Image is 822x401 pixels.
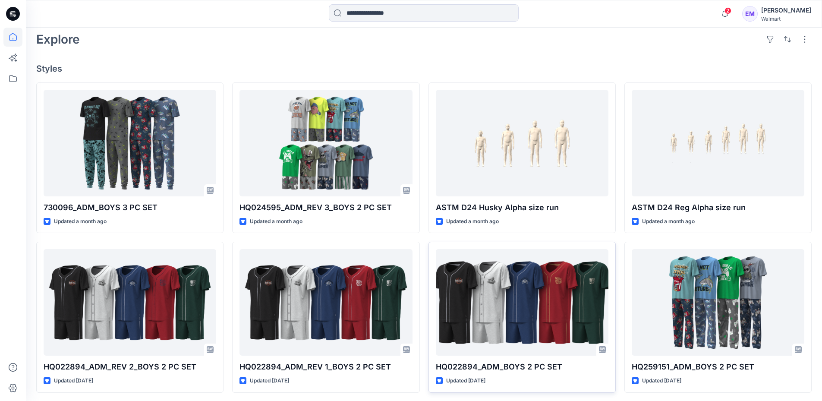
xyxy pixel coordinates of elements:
a: HQ024595_ADM_REV 3_BOYS 2 PC SET [239,90,412,196]
span: 2 [724,7,731,14]
a: ASTM D24 Reg Alpha size run [632,90,804,196]
h2: Explore [36,32,80,46]
a: HQ259151_ADM_BOYS 2 PC SET [632,249,804,356]
a: HQ022894_ADM_REV 1_BOYS 2 PC SET [239,249,412,356]
h4: Styles [36,63,812,74]
a: HQ022894_ADM_REV 2_BOYS 2 PC SET [44,249,216,356]
a: 730096_ADM_BOYS 3 PC SET [44,90,216,196]
div: [PERSON_NAME] [761,5,811,16]
p: HQ022894_ADM_REV 1_BOYS 2 PC SET [239,361,412,373]
p: Updated a month ago [642,217,695,226]
p: Updated a month ago [54,217,107,226]
p: HQ022894_ADM_BOYS 2 PC SET [436,361,608,373]
p: Updated [DATE] [642,376,681,385]
p: ASTM D24 Husky Alpha size run [436,202,608,214]
p: Updated a month ago [250,217,302,226]
p: ASTM D24 Reg Alpha size run [632,202,804,214]
p: HQ024595_ADM_REV 3_BOYS 2 PC SET [239,202,412,214]
p: Updated a month ago [446,217,499,226]
div: Walmart [761,16,811,22]
a: HQ022894_ADM_BOYS 2 PC SET [436,249,608,356]
p: Updated [DATE] [250,376,289,385]
p: 730096_ADM_BOYS 3 PC SET [44,202,216,214]
p: HQ259151_ADM_BOYS 2 PC SET [632,361,804,373]
p: HQ022894_ADM_REV 2_BOYS 2 PC SET [44,361,216,373]
div: EM [742,6,758,22]
p: Updated [DATE] [446,376,485,385]
p: Updated [DATE] [54,376,93,385]
a: ASTM D24 Husky Alpha size run [436,90,608,196]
